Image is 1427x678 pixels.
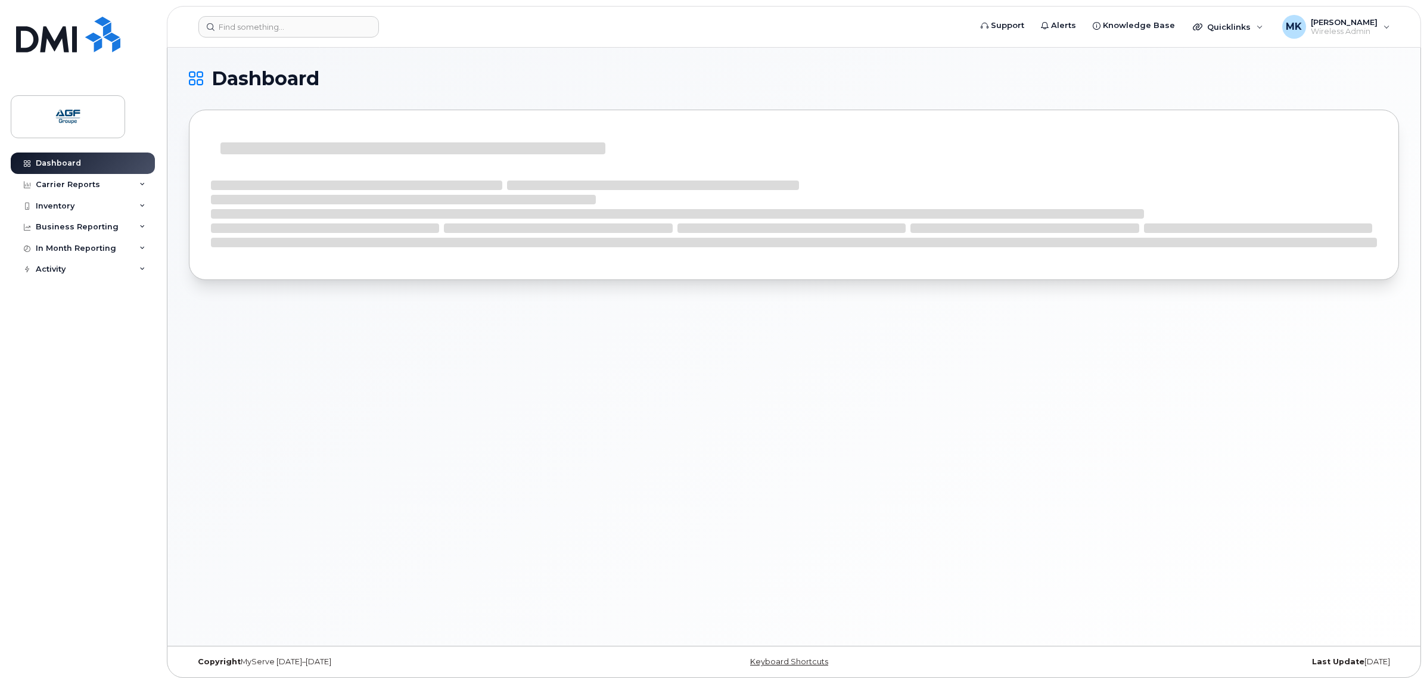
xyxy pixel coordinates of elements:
strong: Copyright [198,657,241,666]
span: Dashboard [212,70,319,88]
div: MyServe [DATE]–[DATE] [189,657,592,667]
div: [DATE] [996,657,1399,667]
strong: Last Update [1312,657,1364,666]
a: Keyboard Shortcuts [750,657,828,666]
